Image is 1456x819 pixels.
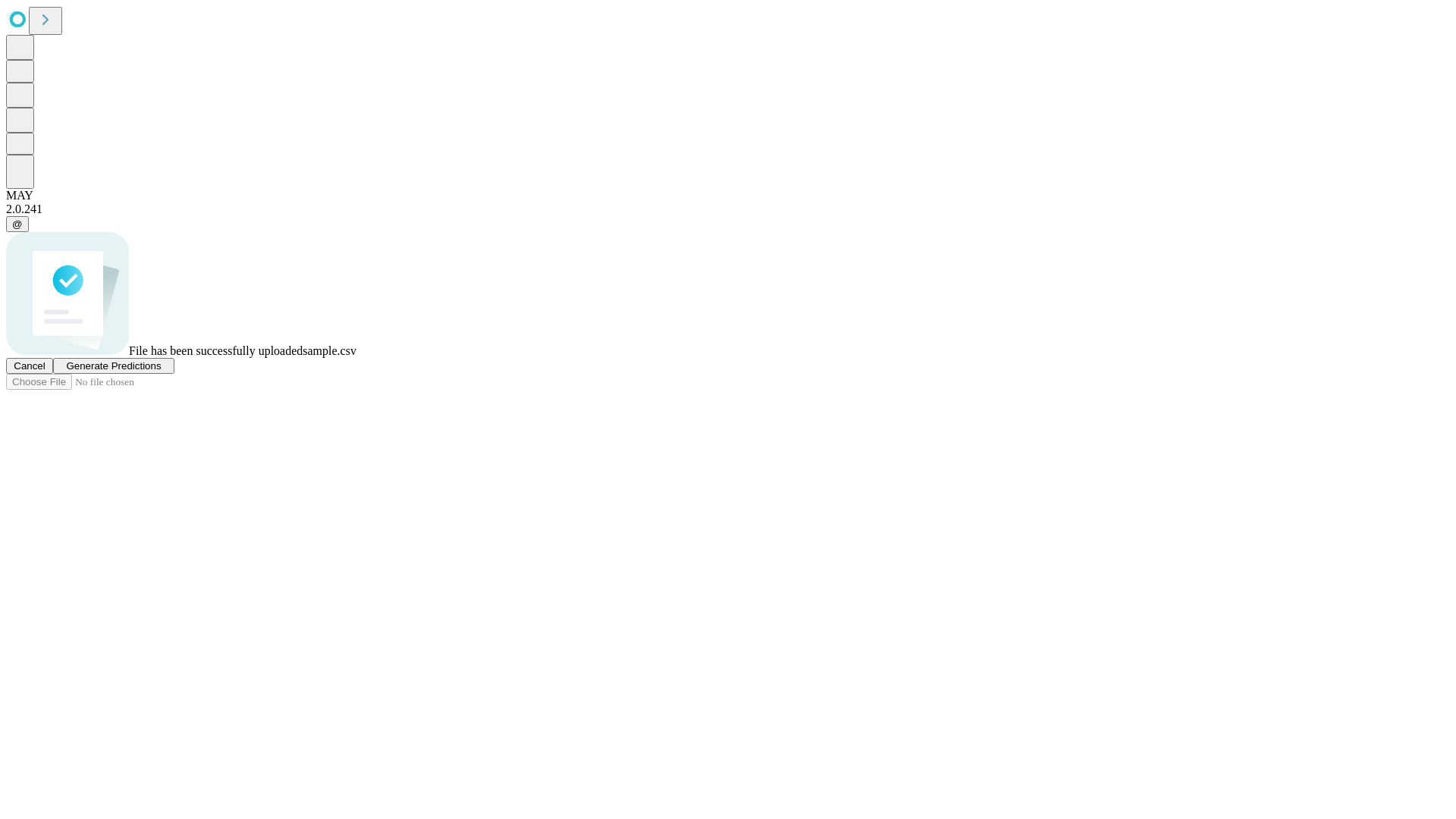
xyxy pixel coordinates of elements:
span: Generate Predictions [66,360,161,372]
div: MAY [6,189,1450,202]
span: File has been successfully uploaded [129,344,303,357]
button: Generate Predictions [53,358,174,374]
span: @ [12,218,23,230]
button: Cancel [6,358,53,374]
span: sample.csv [303,344,356,357]
button: @ [6,216,29,232]
span: Cancel [14,360,45,372]
div: 2.0.241 [6,202,1450,216]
